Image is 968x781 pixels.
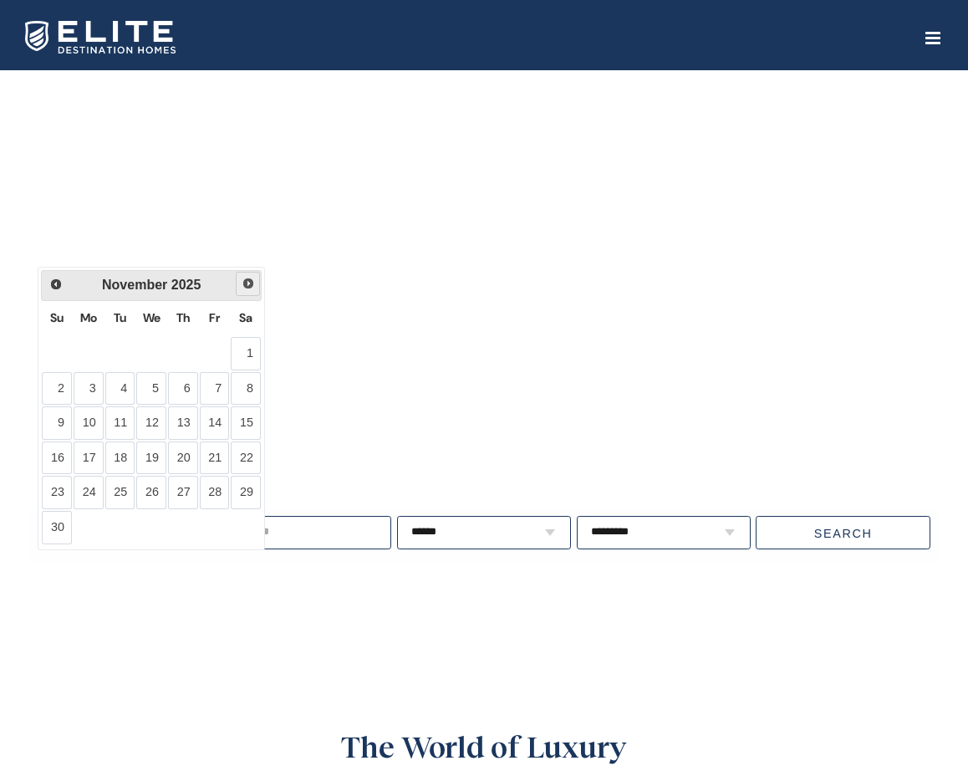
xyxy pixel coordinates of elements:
[74,442,104,475] a: 17
[209,310,220,325] span: Friday
[42,406,72,440] a: 9
[74,476,104,509] a: 24
[42,372,72,406] a: 2
[43,273,68,297] a: Prev
[239,310,252,325] span: Saturday
[168,476,198,509] a: 27
[105,442,135,475] a: 18
[236,272,260,296] a: Next
[231,372,261,406] a: 8
[231,337,261,370] a: 1
[25,21,176,54] img: Elite Destination Homes Logo
[114,310,126,325] span: Tuesday
[105,476,135,509] a: 25
[143,310,160,325] span: Wednesday
[925,29,943,47] a: Toggle mobile menu
[200,406,230,440] a: 14
[249,723,718,768] p: The World of Luxury
[231,442,261,475] a: 22
[136,372,166,406] a: 5
[231,476,261,509] a: 29
[35,451,402,493] span: Live well, travel often.
[171,278,201,292] span: 2025
[42,511,72,544] a: 30
[168,406,198,440] a: 13
[136,476,166,509] a: 26
[80,310,97,325] span: Monday
[231,406,261,440] a: 15
[50,310,64,325] span: Sunday
[200,372,230,406] a: 7
[105,372,135,406] a: 4
[105,406,135,440] a: 11
[42,476,72,509] a: 23
[168,442,198,475] a: 20
[49,278,63,291] span: Prev
[168,372,198,406] a: 6
[756,516,930,549] button: Search
[200,442,230,475] a: 21
[176,310,190,325] span: Thursday
[242,277,255,290] span: Next
[42,442,72,475] a: 16
[102,278,167,292] span: November
[136,442,166,475] a: 19
[200,476,230,509] a: 28
[136,406,166,440] a: 12
[74,406,104,440] a: 10
[74,372,104,406] a: 3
